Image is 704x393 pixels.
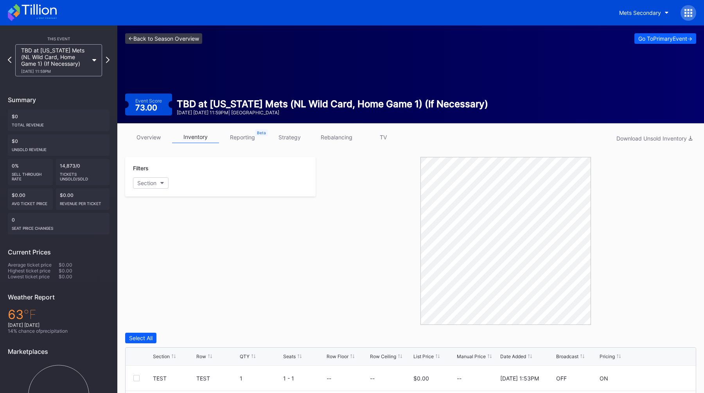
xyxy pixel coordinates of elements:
div: This Event [8,36,110,41]
div: -- [370,375,375,382]
a: TV [360,131,407,143]
div: Mets Secondary [619,9,661,16]
div: Weather Report [8,293,110,301]
div: 14 % chance of precipitation [8,328,110,334]
a: reporting [219,131,266,143]
div: [DATE] [DATE] [8,322,110,328]
div: seat price changes [12,223,106,231]
div: Event Score [135,98,162,104]
button: Select All [125,333,156,343]
div: Summary [8,96,110,104]
div: Lowest ticket price [8,274,59,279]
div: Broadcast [556,353,578,359]
div: [DATE] 1:53PM [500,375,539,382]
span: ℉ [23,307,36,322]
button: Mets Secondary [613,5,675,20]
div: Pricing [600,353,615,359]
div: $0.00 [413,375,429,382]
div: QTY [240,353,250,359]
div: -- [327,375,331,382]
div: Select All [129,335,153,341]
div: Row [196,353,206,359]
div: TEST [153,375,194,382]
div: Current Prices [8,248,110,256]
a: strategy [266,131,313,143]
div: Filters [133,165,308,171]
button: Section [133,177,169,189]
div: Total Revenue [12,119,106,127]
div: ON [600,375,608,382]
div: Revenue per ticket [60,198,106,206]
div: Sell Through Rate [12,169,49,181]
div: 14,873/0 [56,159,110,185]
a: overview [125,131,172,143]
div: Unsold Revenue [12,144,106,152]
div: Section [137,180,156,186]
div: $0.00 [59,262,110,268]
div: 1 - 1 [283,375,325,382]
div: Section [153,353,170,359]
div: TBD at [US_STATE] Mets (NL Wild Card, Home Game 1) (If Necessary) [177,98,488,110]
div: $0.00 [8,188,53,210]
div: $0.00 [59,274,110,279]
div: Seats [283,353,296,359]
div: 1 [240,375,281,382]
div: [DATE] [DATE] 11:59PM | [GEOGRAPHIC_DATA] [177,110,488,115]
button: Download Unsold Inventory [612,133,696,144]
a: rebalancing [313,131,360,143]
div: $0 [8,110,110,131]
div: Go To Primary Event -> [638,35,692,42]
div: -- [457,375,498,382]
div: Row Ceiling [370,353,396,359]
div: Average ticket price [8,262,59,268]
div: List Price [413,353,434,359]
div: Row Floor [327,353,348,359]
div: 63 [8,307,110,322]
div: Marketplaces [8,348,110,355]
div: Date Added [500,353,526,359]
div: TEST [196,375,238,382]
div: OFF [556,375,567,382]
div: Highest ticket price [8,268,59,274]
div: Manual Price [457,353,486,359]
a: inventory [172,131,219,143]
div: 0% [8,159,53,185]
div: $0.00 [56,188,110,210]
div: $0.00 [59,268,110,274]
div: 0 [8,213,110,234]
div: Download Unsold Inventory [616,135,692,142]
button: Go ToPrimaryEvent-> [634,33,696,44]
div: $0 [8,134,110,156]
div: 73.00 [135,104,159,112]
a: <-Back to Season Overview [125,33,202,44]
div: Avg ticket price [12,198,49,206]
div: [DATE] 11:59PM [21,69,88,74]
div: TBD at [US_STATE] Mets (NL Wild Card, Home Game 1) (If Necessary) [21,47,88,74]
div: Tickets Unsold/Sold [60,169,106,181]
